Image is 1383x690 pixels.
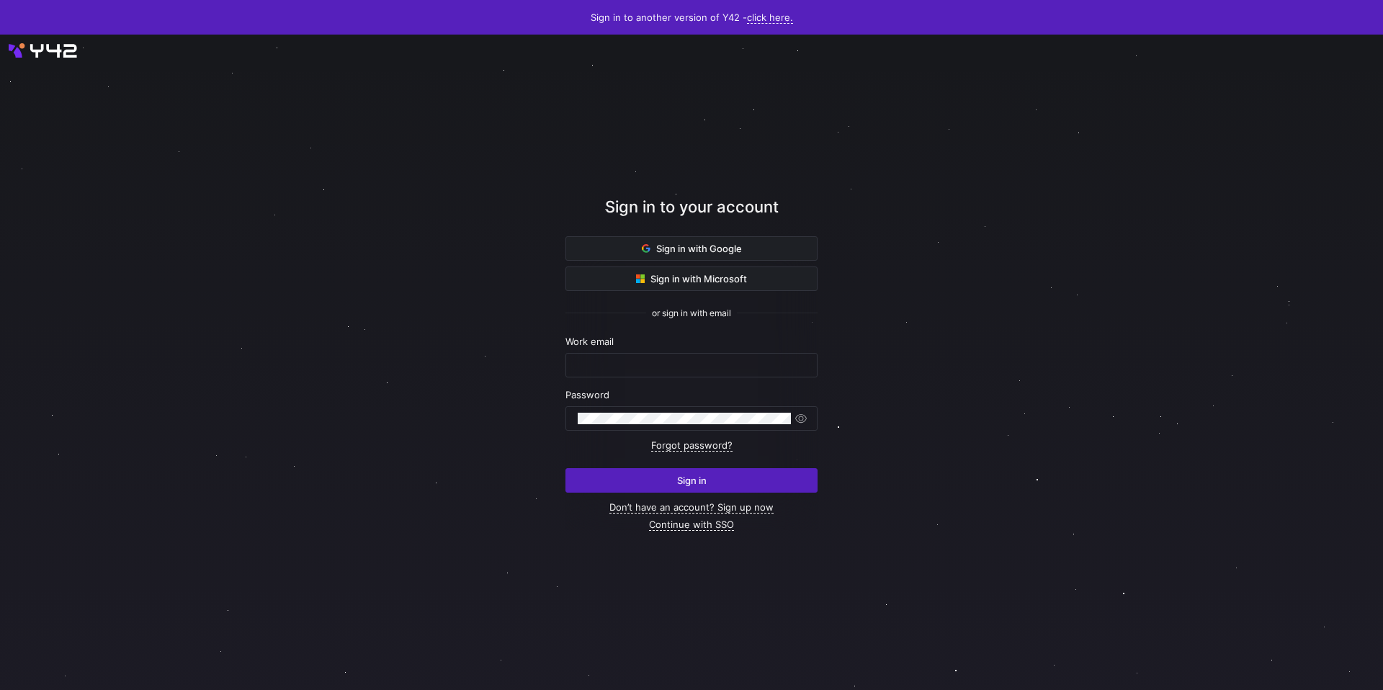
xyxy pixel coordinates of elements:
[651,439,733,452] a: Forgot password?
[565,389,609,400] span: Password
[652,308,731,318] span: or sign in with email
[747,12,793,24] a: click here.
[565,236,818,261] button: Sign in with Google
[565,195,818,236] div: Sign in to your account
[649,519,734,531] a: Continue with SSO
[636,273,747,284] span: Sign in with Microsoft
[677,475,707,486] span: Sign in
[609,501,774,514] a: Don’t have an account? Sign up now
[642,243,742,254] span: Sign in with Google
[565,468,818,493] button: Sign in
[565,336,614,347] span: Work email
[565,266,818,291] button: Sign in with Microsoft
